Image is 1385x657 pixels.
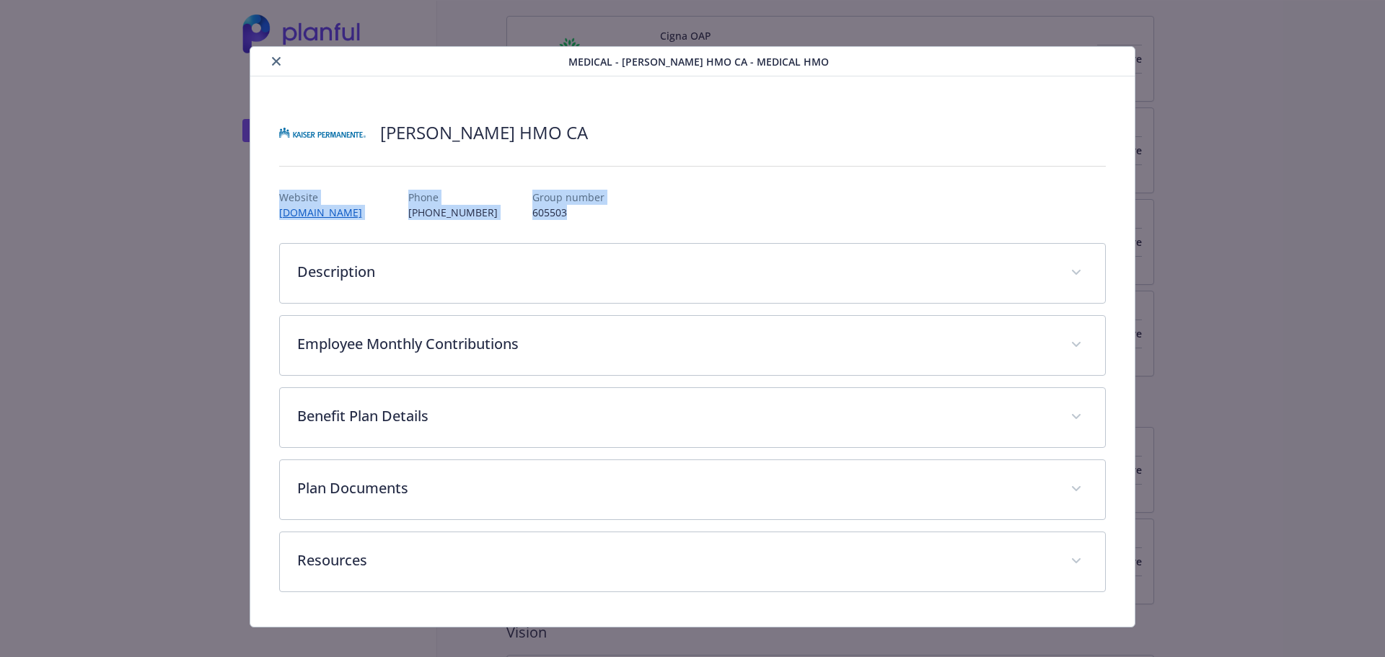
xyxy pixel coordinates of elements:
p: Group number [532,190,604,205]
p: Plan Documents [297,477,1054,499]
p: Benefit Plan Details [297,405,1054,427]
a: [DOMAIN_NAME] [279,206,374,219]
img: Kaiser Permanente Insurance Company [279,111,366,154]
div: Benefit Plan Details [280,388,1106,447]
div: Resources [280,532,1106,591]
h2: [PERSON_NAME] HMO CA [380,120,588,145]
p: 605503 [532,205,604,220]
p: Website [279,190,374,205]
p: Resources [297,550,1054,571]
div: Plan Documents [280,460,1106,519]
p: Employee Monthly Contributions [297,333,1054,355]
div: details for plan Medical - Kaiser HMO CA - Medical HMO [138,46,1246,627]
p: [PHONE_NUMBER] [408,205,498,220]
div: Employee Monthly Contributions [280,316,1106,375]
div: Description [280,244,1106,303]
p: Description [297,261,1054,283]
button: close [268,53,285,70]
p: Phone [408,190,498,205]
span: Medical - [PERSON_NAME] HMO CA - Medical HMO [568,54,829,69]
